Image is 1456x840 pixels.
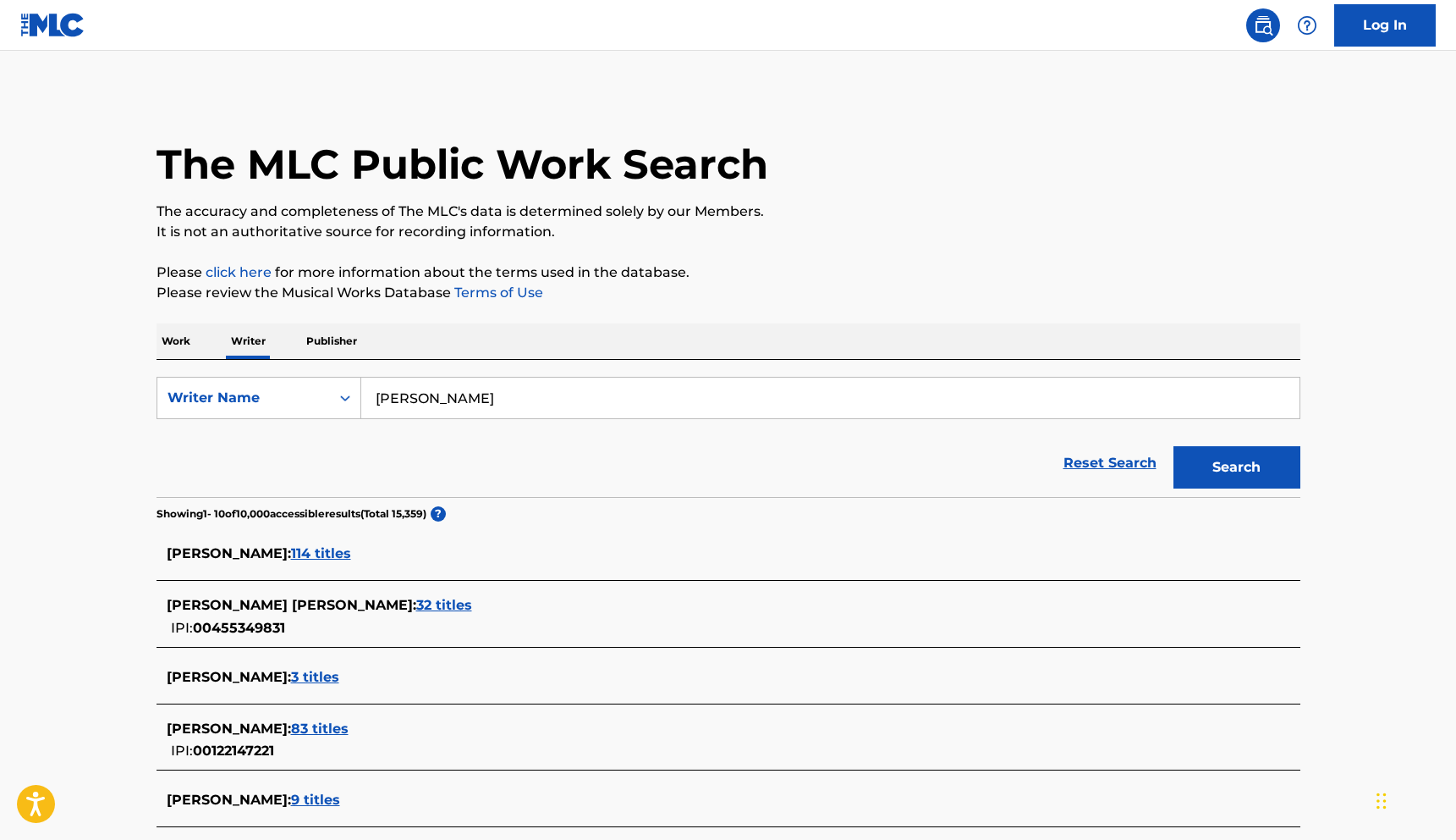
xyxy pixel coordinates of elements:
[416,597,472,613] span: 32 titles
[168,388,320,408] div: Writer Name
[291,792,340,808] span: 9 titles
[157,377,1300,497] form: Search Form
[157,262,1300,283] p: Please for more information about the terms used in the database.
[451,285,543,301] a: Terms of Use
[193,620,285,636] span: 00455349831
[301,323,362,359] p: Publisher
[1290,8,1324,42] div: Help
[1253,15,1273,36] img: search
[291,669,339,685] span: 3 titles
[167,597,416,613] span: [PERSON_NAME] [PERSON_NAME] :
[167,669,291,685] span: [PERSON_NAME] :
[1371,759,1456,840] iframe: Chat Widget
[171,620,193,636] span: IPI:
[206,264,272,280] a: click here
[157,202,1300,222] p: The accuracy and completeness of The MLC's data is determined solely by our Members.
[291,545,351,561] span: 114 titles
[167,721,291,737] span: [PERSON_NAME] :
[157,222,1300,242] p: It is not an authoritative source for recording information.
[1334,4,1436,47] a: Log In
[1297,15,1317,36] img: help
[431,506,446,522] span: ?
[226,323,271,359] p: Writer
[171,743,193,759] span: IPI:
[1055,445,1165,482] a: Reset Search
[1246,8,1280,42] a: Public Search
[1173,446,1300,489] button: Search
[157,323,195,359] p: Work
[157,139,768,190] h1: The MLC Public Work Search
[291,721,349,737] span: 83 titles
[193,743,274,759] span: 00122147221
[167,792,291,808] span: [PERSON_NAME] :
[157,506,426,522] p: Showing 1 - 10 of 10,000 accessible results (Total 15,359 )
[1376,776,1387,826] div: Drag
[157,283,1300,303] p: Please review the Musical Works Database
[167,545,291,561] span: [PERSON_NAME] :
[20,13,85,37] img: MLC Logo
